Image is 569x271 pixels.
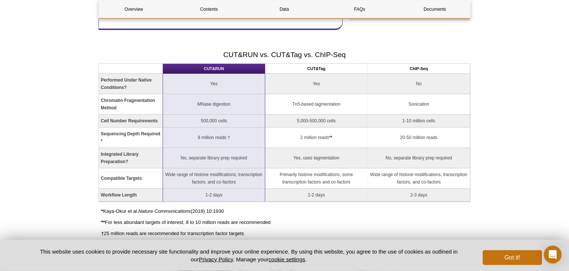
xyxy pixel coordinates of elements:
strong: Chromatin Fragmentation Method [101,98,155,110]
strong: Integrated Library Preparation? [101,152,139,164]
p: 25 million reads are recommended for transcription factor targets [101,230,470,237]
button: Got it! [483,250,542,265]
strong: Workflow Length [101,192,137,198]
td: 8 million reads † [163,128,265,148]
td: Yes [265,74,368,94]
button: cookie settings [269,256,305,262]
td: Yes, uses tagmentation [265,148,368,168]
td: MNase digestion [163,94,265,115]
strong: Cell Number Requirements [101,118,158,123]
p: This website uses cookies to provide necessary site functionality and improve your online experie... [27,248,470,263]
td: Primarily histone modifications, some transcription factors and co-factors [265,168,368,189]
td: Wide range of histone modifications, transcription factors, and co-factors [368,168,470,189]
th: CUT&Tag [265,64,368,74]
td: 2-3 days [368,189,470,202]
a: Privacy Policy [199,256,233,262]
td: 5,000-500,000 cells [265,115,368,128]
td: No, separate library prep required [163,148,265,168]
div: Open Intercom Messenger [544,246,562,264]
em: Nature Communications [138,208,190,214]
a: Overview [99,0,169,18]
strong: Compatible Targets [101,176,142,181]
td: Wide range of histone modifications, transcription factors, and co-factors [163,168,265,189]
td: Tn5-based tagmentation [265,94,368,115]
strong: † [101,231,104,236]
td: Yes [163,74,265,94]
td: 20-50 million reads [368,128,470,148]
h2: CUT&RUN vs. CUT&Tag vs. ChIP-Seq [99,50,470,60]
td: 1-2 days [163,189,265,202]
th: CUT&RUN [163,64,265,74]
td: Sonication [368,94,470,115]
td: 1-10 million cells [368,115,470,128]
td: No [368,74,470,94]
strong: Sequencing Depth Required * [101,131,160,144]
strong: Performed Under Native Conditions? [101,77,152,90]
p: For less abundant targets of interest, 8 to 10 million reads are recommended [101,219,470,226]
td: 1-2 days [265,189,368,202]
th: ChIP-Seq [368,64,470,74]
td: 2 million reads [265,128,368,148]
a: Data [249,0,319,18]
td: No, separate library prep required [368,148,470,168]
p: Kaya-Okur et al. (2019) 10:1930 [101,208,470,215]
td: 500,000 cells [163,115,265,128]
a: Contents [174,0,244,18]
a: Documents [400,0,470,18]
a: FAQs [325,0,395,18]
